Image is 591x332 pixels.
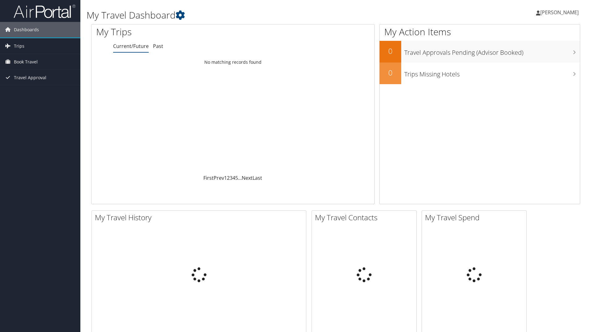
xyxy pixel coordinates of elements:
[95,212,306,223] h2: My Travel History
[380,63,580,84] a: 0Trips Missing Hotels
[153,43,163,50] a: Past
[14,4,75,19] img: airportal-logo.png
[540,9,579,16] span: [PERSON_NAME]
[425,212,526,223] h2: My Travel Spend
[238,175,242,181] span: …
[242,175,253,181] a: Next
[91,57,374,68] td: No matching records found
[536,3,585,22] a: [PERSON_NAME]
[14,38,24,54] span: Trips
[232,175,235,181] a: 4
[227,175,230,181] a: 2
[380,25,580,38] h1: My Action Items
[315,212,416,223] h2: My Travel Contacts
[224,175,227,181] a: 1
[203,175,214,181] a: First
[380,41,580,63] a: 0Travel Approvals Pending (Advisor Booked)
[14,22,39,37] span: Dashboards
[253,175,262,181] a: Last
[214,175,224,181] a: Prev
[230,175,232,181] a: 3
[14,70,46,85] span: Travel Approval
[404,45,580,57] h3: Travel Approvals Pending (Advisor Booked)
[404,67,580,79] h3: Trips Missing Hotels
[113,43,149,50] a: Current/Future
[87,9,419,22] h1: My Travel Dashboard
[380,67,401,78] h2: 0
[235,175,238,181] a: 5
[14,54,38,70] span: Book Travel
[380,46,401,56] h2: 0
[96,25,252,38] h1: My Trips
